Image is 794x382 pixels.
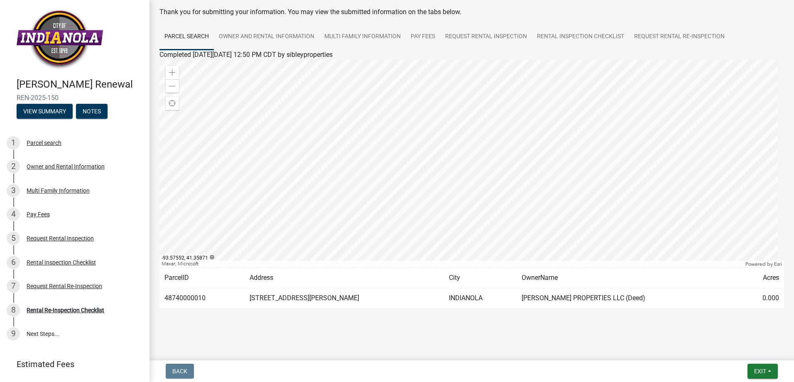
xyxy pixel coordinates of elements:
td: ParcelID [159,268,245,288]
span: REN-2025-150 [17,94,133,102]
div: 8 [7,304,20,317]
button: View Summary [17,104,73,119]
div: 4 [7,208,20,221]
div: Request Rental Re-Inspection [27,283,102,289]
div: Owner and Rental Information [27,164,105,169]
div: Maxar, Microsoft [159,261,743,267]
div: Thank you for submitting your information. You may view the submitted information on the tabs below. [159,7,784,17]
div: 9 [7,327,20,340]
a: Request Rental Re-Inspection [629,24,730,50]
span: Completed [DATE][DATE] 12:50 PM CDT by sibleyproperties [159,51,333,59]
div: Rental Inspection Checklist [27,260,96,265]
wm-modal-confirm: Summary [17,108,73,115]
div: 3 [7,184,20,197]
button: Exit [747,364,778,379]
td: Acres [740,268,784,288]
a: Estimated Fees [7,356,136,372]
a: Owner and Rental Information [214,24,319,50]
a: Multi Family Information [319,24,406,50]
div: Zoom out [166,79,179,93]
button: Notes [76,104,108,119]
wm-modal-confirm: Notes [76,108,108,115]
td: City [444,268,517,288]
div: 6 [7,256,20,269]
a: Rental Inspection Checklist [532,24,629,50]
div: Parcel search [27,140,61,146]
td: 48740000010 [159,288,245,309]
div: Powered by [743,261,784,267]
div: Find my location [166,97,179,110]
div: 7 [7,279,20,293]
span: Back [172,368,187,375]
div: Rental Re-Inspection Checklist [27,307,104,313]
div: 5 [7,232,20,245]
button: Back [166,364,194,379]
a: Request Rental Inspection [440,24,532,50]
td: Address [245,268,444,288]
td: OwnerName [517,268,740,288]
div: 1 [7,136,20,149]
td: INDIANOLA [444,288,517,309]
h4: [PERSON_NAME] Renewal [17,78,143,91]
td: [PERSON_NAME] PROPERTIES LLC (Deed) [517,288,740,309]
td: 0.000 [740,288,784,309]
a: Esri [774,261,782,267]
span: Exit [754,368,766,375]
a: Pay Fees [406,24,440,50]
img: City of Indianola, Iowa [17,9,103,70]
div: 2 [7,160,20,173]
div: Pay Fees [27,211,50,217]
a: Parcel search [159,24,214,50]
div: Request Rental Inspection [27,235,94,241]
div: Zoom in [166,66,179,79]
div: Multi Family Information [27,188,90,193]
td: [STREET_ADDRESS][PERSON_NAME] [245,288,444,309]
